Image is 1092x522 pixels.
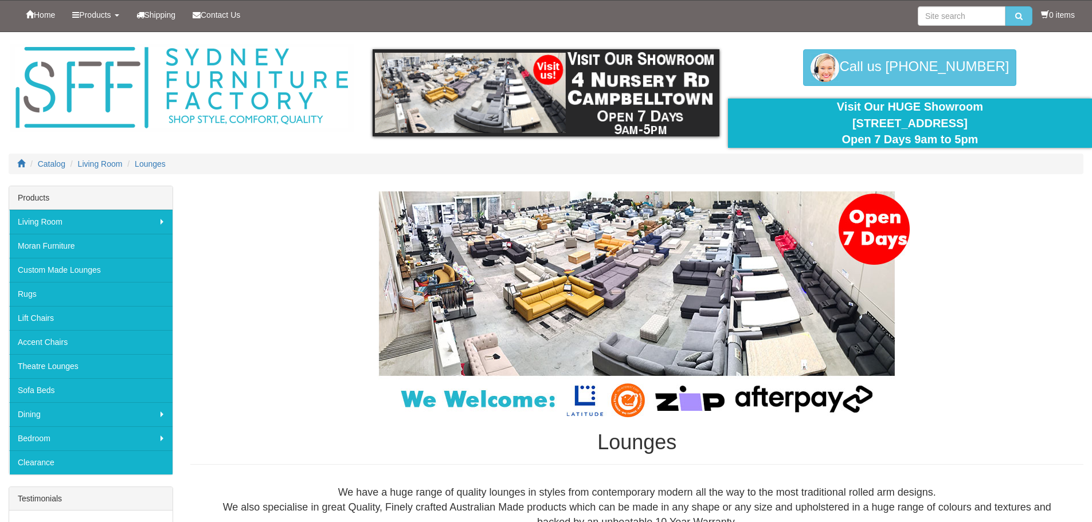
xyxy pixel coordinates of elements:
a: Shipping [128,1,185,29]
a: Lift Chairs [9,306,173,330]
a: Catalog [38,159,65,168]
a: Bedroom [9,426,173,450]
a: Custom Made Lounges [9,258,173,282]
a: Lounges [135,159,166,168]
div: Visit Our HUGE Showroom [STREET_ADDRESS] Open 7 Days 9am to 5pm [737,99,1083,148]
a: Theatre Lounges [9,354,173,378]
a: Living Room [78,159,123,168]
a: Home [17,1,64,29]
li: 0 items [1041,9,1075,21]
a: Rugs [9,282,173,306]
div: Testimonials [9,487,173,511]
span: Contact Us [201,10,240,19]
a: Accent Chairs [9,330,173,354]
a: Products [64,1,127,29]
input: Site search [918,6,1005,26]
h1: Lounges [190,431,1083,454]
span: Shipping [144,10,176,19]
a: Contact Us [184,1,249,29]
span: Home [34,10,55,19]
a: Moran Furniture [9,234,173,258]
img: showroom.gif [373,49,719,136]
span: Products [79,10,111,19]
a: Sofa Beds [9,378,173,402]
div: Products [9,186,173,210]
a: Living Room [9,210,173,234]
a: Dining [9,402,173,426]
img: Sydney Furniture Factory [10,44,354,132]
a: Clearance [9,450,173,474]
img: Lounges [350,191,923,419]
